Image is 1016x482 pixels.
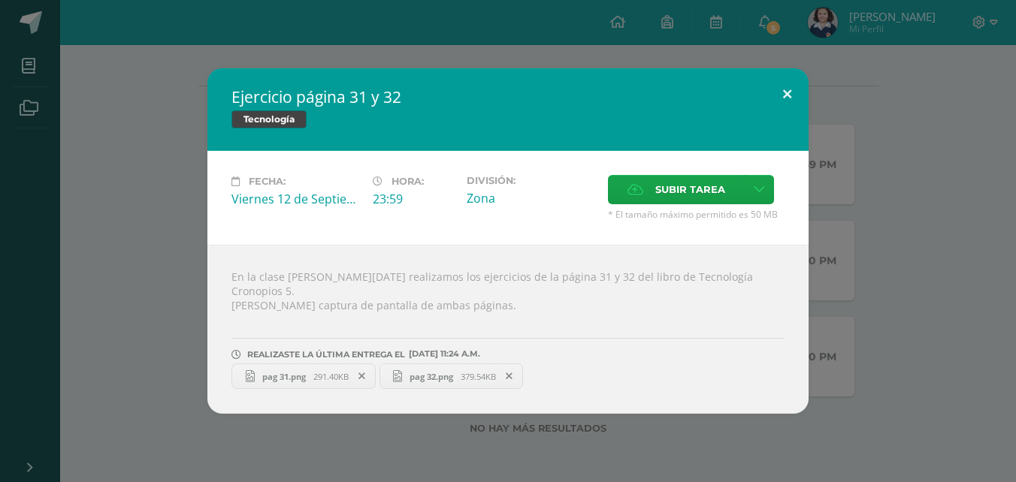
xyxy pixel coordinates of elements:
span: * El tamaño máximo permitido es 50 MB [608,208,785,221]
a: pag 31.png 291.40KB [231,363,376,389]
span: Hora: [392,176,424,187]
span: REALIZASTE LA ÚLTIMA ENTREGA EL [247,349,405,360]
div: 23:59 [373,191,455,207]
div: En la clase [PERSON_NAME][DATE] realizamos los ejercicios de la página 31 y 32 del libro de Tecno... [207,245,809,414]
span: Subir tarea [655,176,725,203]
div: Zona [467,190,596,206]
span: pag 31.png [255,371,313,382]
label: División: [467,175,596,186]
span: 379.54KB [461,371,496,382]
div: Viernes 12 de Septiembre [231,191,361,207]
button: Close (Esc) [766,68,809,119]
h2: Ejercicio página 31 y 32 [231,86,785,107]
span: Tecnología [231,110,307,128]
span: pag 32.png [402,371,461,382]
a: pag 32.png 379.54KB [379,363,524,389]
span: Remover entrega [349,368,375,384]
span: Fecha: [249,176,286,187]
span: 291.40KB [313,371,349,382]
span: [DATE] 11:24 A.M. [405,354,480,354]
span: Remover entrega [497,368,522,384]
